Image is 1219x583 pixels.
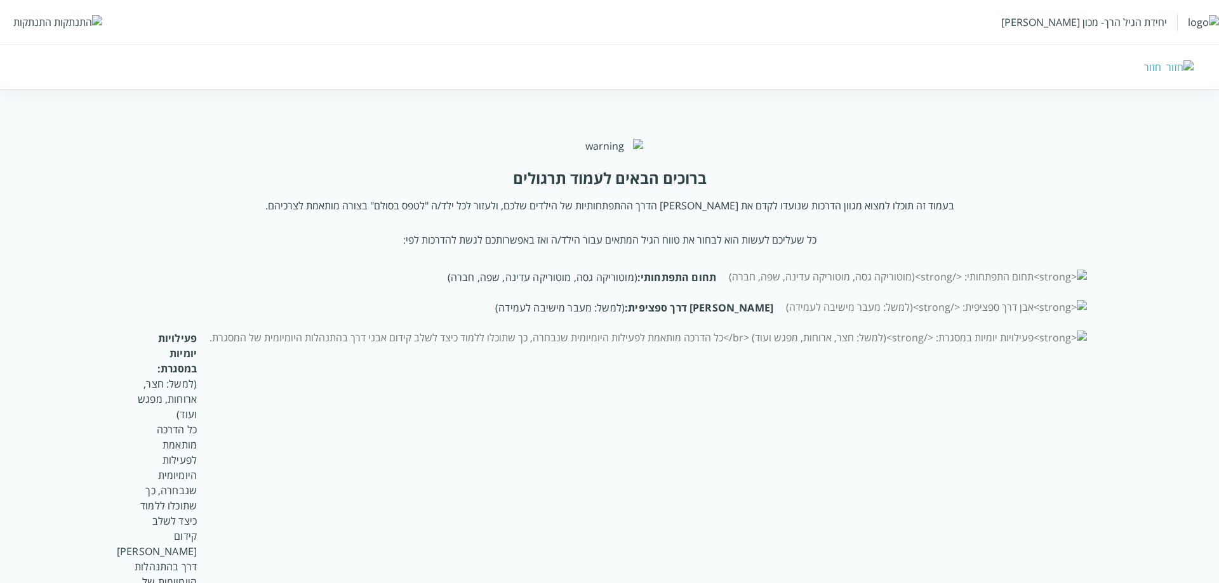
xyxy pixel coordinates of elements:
[637,270,716,284] strong: תחום התפתחותי:
[54,15,102,29] img: התנתקות
[1001,15,1167,29] div: יחידת הגיל הרך- מכון [PERSON_NAME]
[403,233,816,247] p: כל שעליכם לעשות הוא לבחור את טווח הגיל המתאים עבור הילד/ה ואז באפשרותכם לגשת להדרכות לפי:
[1188,15,1219,29] img: logo
[13,15,51,29] div: התנתקות
[625,301,773,315] strong: [PERSON_NAME] דרך ספציפית:
[513,168,707,188] div: ברוכים הבאים לעמוד תרגולים
[576,139,643,153] img: warning
[729,270,1087,284] img: <strong>תחום התפתחותי: </strong>(מוטוריקה גסה, מוטוריקה עדינה, שפה, חברה)
[1144,60,1161,74] div: חזור
[132,300,773,315] div: (למשל: מעבר מישיבה לעמידה)
[265,199,954,213] p: בעמוד זה תוכלו למצוא מגוון הדרכות שנועדו לקדם את [PERSON_NAME] הדרך ההתפתחותיות של הילדים שלכם, ו...
[157,331,197,376] strong: פעילויות יומיות במסגרת:
[210,331,1087,344] img: <strong>פעילויות יומיות במסגרת: </strong>(למשל: חצר, ארוחות, מפגש ועוד) <br/>כל הדרכה מותאמת לפעי...
[1166,60,1194,74] img: חזור
[786,300,1087,314] img: <strong>אבן דרך ספציפית: </strong>(למשל: מעבר מישיבה לעמידה)
[132,270,716,285] div: (מוטוריקה גסה, מוטוריקה עדינה, שפה, חברה)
